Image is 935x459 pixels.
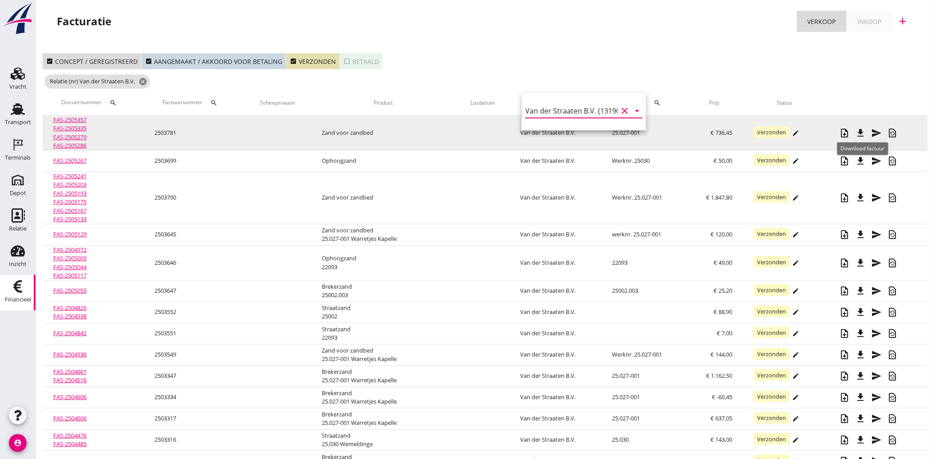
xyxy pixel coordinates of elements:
button: Concept / geregistreerd [43,53,142,69]
a: FAS-2505009 [53,254,87,262]
i: edit [793,157,800,165]
i: note_add [840,128,850,138]
i: file_download [856,156,866,166]
i: search [110,99,117,106]
td: 25.027-001 [601,387,686,408]
i: check_box [290,58,297,65]
a: FAS-2505357 [53,116,87,124]
td: 2503781 [144,116,245,151]
th: Status [743,90,826,115]
td: Van der Straaten B.V. [510,116,601,151]
a: FAS-2505267 [53,157,87,165]
div: Inzicht [9,261,27,267]
span: Verzonden [754,191,790,203]
i: send [872,192,882,203]
i: check_box [145,58,152,65]
i: edit [793,194,800,201]
td: 2503316 [144,429,245,451]
span: Verzonden [754,306,790,317]
td: € 143,00 [686,429,743,451]
td: Straatzand 25.030 Wemeldinge [312,429,455,451]
i: edit [793,436,800,443]
td: € 49,00 [686,245,743,280]
a: FAS-2505241 [53,172,87,180]
i: file_download [856,328,866,339]
span: Verzonden [754,369,790,381]
td: 2503317 [144,408,245,429]
td: € 7,00 [686,323,743,344]
i: restore_page [888,192,898,203]
i: edit [793,351,800,358]
td: Van der Straaten B.V. [510,150,601,172]
td: 25.027-001 [601,408,686,429]
i: restore_page [888,371,898,381]
td: Werknr. 25.027-001 [601,344,686,365]
a: FAS-2505193 [53,189,87,197]
span: Verzonden [754,412,790,424]
i: note_add [840,392,850,403]
i: send [872,286,882,296]
td: Van der Straaten B.V. [510,280,601,302]
div: Transport [5,119,31,125]
td: Van der Straaten B.V. [510,365,601,387]
td: Straatzand 25002 [312,302,455,323]
a: FAS-2505203 [53,180,87,188]
i: note_add [840,371,850,381]
i: send [872,392,882,403]
div: Betaald [343,57,379,66]
td: Van der Straaten B.V. [510,429,601,451]
td: Straatzand 22093 [312,323,455,344]
span: Relatie (nr) Van der Straaten B.V. [44,75,150,89]
button: Betaald [340,53,383,69]
div: Terminals [5,155,31,161]
i: edit [793,415,800,422]
a: FAS-2504938 [53,312,87,320]
div: Inkoop [858,17,882,26]
th: Losdatum [455,90,510,115]
span: Verzonden [754,391,790,402]
i: send [872,258,882,268]
i: restore_page [888,413,898,424]
a: FAS-2505167 [53,207,87,215]
i: restore_page [888,128,898,138]
a: FAS-2504826 [53,304,87,312]
span: Verzonden [754,327,790,338]
i: file_download [856,371,866,381]
a: FAS-2505279 [53,133,87,141]
i: edit [793,259,800,267]
i: file_download [856,286,866,296]
td: 25.030 [601,429,686,451]
td: Werknr. 25030 [601,150,686,172]
i: edit [793,231,800,238]
a: FAS-2504606 [53,393,87,401]
td: 22093 [601,245,686,280]
i: check_box_outline_blank [343,58,351,65]
td: Van der Straaten B.V. [510,302,601,323]
a: FAS-2505117 [53,271,87,279]
th: Relatie ref. [601,90,686,115]
img: logo-small.a267ee39.svg [2,2,34,35]
i: note_add [840,258,850,268]
td: € 88,90 [686,302,743,323]
a: Verkoop [797,11,847,32]
i: restore_page [888,328,898,339]
i: file_download [856,349,866,360]
i: search [654,99,661,106]
td: 2503551 [144,323,245,344]
button: Aangemaakt / akkoord voor betaling [142,53,286,69]
span: Verzonden [754,228,790,239]
td: 25002.003 [601,280,686,302]
td: 2503699 [144,150,245,172]
i: restore_page [888,258,898,268]
td: Brekerzand 25.027-001 Warretjes Kapelle [312,408,455,429]
div: Vracht [9,84,27,90]
a: FAS-2504485 [53,440,87,448]
a: FAS-2505335 [53,124,87,132]
th: Relatie (nr) [510,90,601,115]
span: Verzonden [754,284,790,296]
td: 2503645 [144,224,245,245]
td: 25.027-001 [601,116,686,151]
i: edit [793,287,800,294]
th: Product [312,90,455,115]
td: € 1.847,80 [686,172,743,224]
